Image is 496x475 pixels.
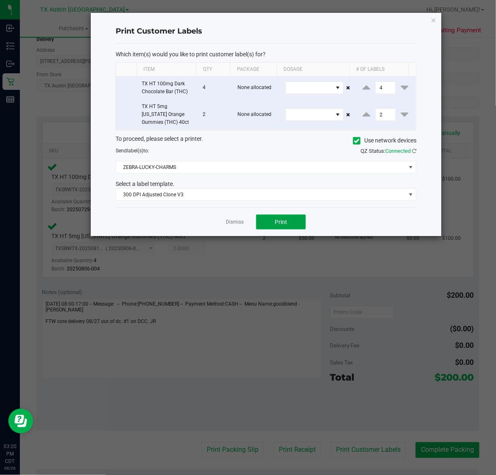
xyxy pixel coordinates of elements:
td: TX HT 5mg [US_STATE] Orange Gummies (THC) 40ct [137,99,198,130]
span: 300 DPI Adjusted Clone V3 [116,189,406,200]
h4: Print Customer Labels [116,26,416,37]
p: Which item(s) would you like to print customer label(s) for? [116,51,416,58]
span: QZ Status: [361,148,416,154]
span: ZEBRA-LUCKY-CHARMS [116,162,406,173]
iframe: Resource center [8,409,33,434]
th: Package [230,63,277,77]
span: label(s) [127,148,143,154]
label: Use network devices [353,136,416,145]
td: None allocated [233,77,281,99]
th: # of labels [349,63,409,77]
div: Select a label template. [109,180,423,188]
th: Dosage [277,63,349,77]
td: TX HT 100mg Dark Chocolate Bar (THC) [137,77,198,99]
span: Send to: [116,148,149,154]
span: Print [275,219,287,225]
span: Connected [385,148,411,154]
th: Item [137,63,196,77]
td: 2 [198,99,232,130]
th: Qty [196,63,230,77]
div: To proceed, please select a printer. [109,135,423,147]
a: Dismiss [226,219,244,226]
td: 4 [198,77,232,99]
button: Print [256,215,306,229]
td: None allocated [233,99,281,130]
